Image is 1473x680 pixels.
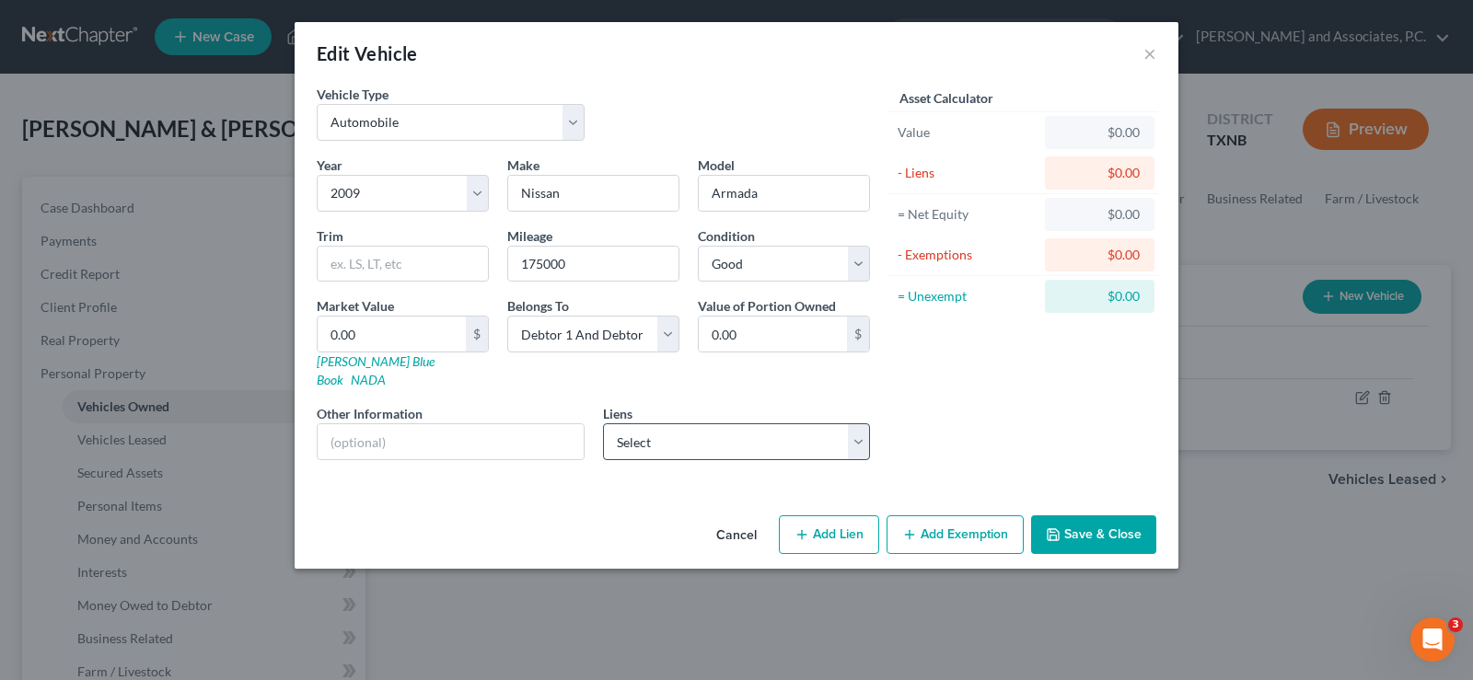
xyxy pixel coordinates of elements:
div: $0.00 [1060,164,1140,182]
label: Vehicle Type [317,85,389,104]
a: [PERSON_NAME] Blue Book [317,353,435,387]
input: ex. Nissan [508,176,679,211]
label: Year [317,156,342,175]
button: Add Lien [779,515,879,554]
div: $0.00 [1060,205,1140,224]
div: - Liens [898,164,1037,182]
div: Value [898,123,1037,142]
input: 0.00 [699,317,847,352]
div: $0.00 [1060,246,1140,264]
button: Add Exemption [887,515,1024,554]
label: Trim [317,226,343,246]
div: $ [847,317,869,352]
button: Save & Close [1031,515,1156,554]
button: Cancel [702,517,771,554]
label: Condition [698,226,755,246]
label: Model [698,156,735,175]
span: Belongs To [507,298,569,314]
label: Other Information [317,404,423,423]
div: Edit Vehicle [317,40,418,66]
label: Mileage [507,226,552,246]
label: Asset Calculator [899,88,993,108]
span: Make [507,157,539,173]
label: Liens [603,404,632,423]
div: $0.00 [1060,287,1140,305]
span: 3 [1448,617,1463,632]
div: - Exemptions [898,246,1037,264]
label: Value of Portion Owned [698,296,836,316]
div: = Unexempt [898,287,1037,305]
input: -- [508,247,679,282]
div: $ [466,317,488,352]
button: × [1143,42,1156,64]
input: ex. Altima [699,176,869,211]
label: Market Value [317,296,394,316]
input: ex. LS, LT, etc [318,247,488,282]
a: NADA [351,372,386,387]
input: 0.00 [318,317,466,352]
iframe: Intercom live chat [1410,617,1455,662]
div: $0.00 [1060,123,1140,142]
input: (optional) [318,424,584,459]
div: = Net Equity [898,205,1037,224]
